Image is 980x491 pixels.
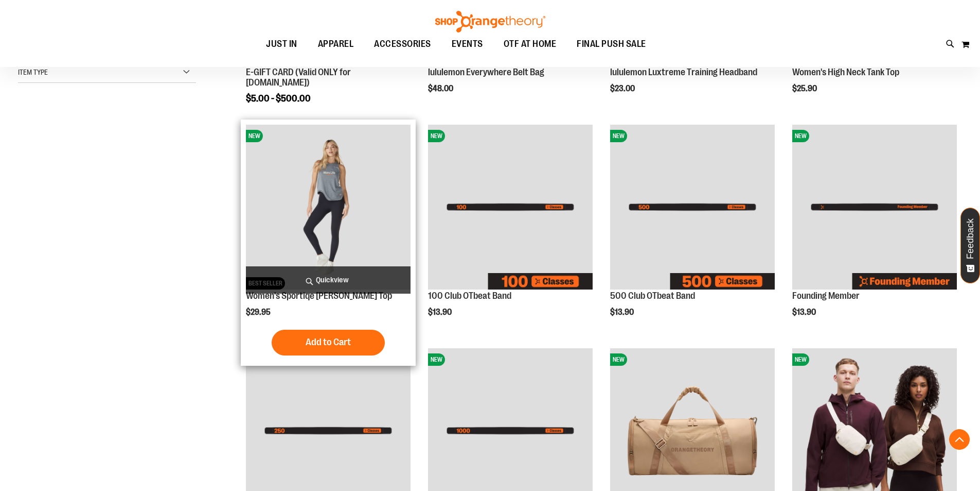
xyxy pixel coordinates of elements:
[246,125,411,290] img: Women's Sportiqe Janie Tank Top
[246,130,263,142] span: NEW
[256,32,308,56] a: JUST IN
[610,291,695,301] a: 500 Club OTbeat Band
[246,291,392,301] a: Women's Sportiqe [PERSON_NAME] Top
[428,353,445,366] span: NEW
[566,32,656,56] a: FINAL PUSH SALE
[423,120,598,338] div: product
[266,32,297,56] span: JUST IN
[792,67,899,77] a: Women's High Neck Tank Top
[246,125,411,291] a: Women's Sportiqe Janie Tank TopNEWBEST SELLER
[577,32,646,56] span: FINAL PUSH SALE
[246,308,272,317] span: $29.95
[428,291,511,301] a: 100 Club OTbeat Band
[246,266,411,294] a: Quickview
[610,308,635,317] span: $13.90
[318,32,354,56] span: APPAREL
[792,130,809,142] span: NEW
[792,291,860,301] a: Founding Member
[792,125,957,290] img: Image of Founding Member
[364,32,441,56] a: ACCESSORIES
[610,84,636,93] span: $23.00
[792,84,818,93] span: $25.90
[610,125,775,290] img: Image of 500 Club OTbeat Band
[428,125,593,290] img: Image of 100 Club OTbeat Band
[610,130,627,142] span: NEW
[493,32,567,56] a: OTF AT HOME
[428,308,453,317] span: $13.90
[428,125,593,291] a: Image of 100 Club OTbeat BandNEW
[960,208,980,283] button: Feedback - Show survey
[610,125,775,291] a: Image of 500 Club OTbeat BandNEW
[966,218,975,259] span: Feedback
[441,32,493,56] a: EVENTS
[428,67,544,77] a: lululemon Everywhere Belt Bag
[272,330,385,355] button: Add to Cart
[434,11,547,32] img: Shop Orangetheory
[610,67,757,77] a: lululemon Luxtreme Training Headband
[792,125,957,291] a: Image of Founding Member NEW
[452,32,483,56] span: EVENTS
[792,308,817,317] span: $13.90
[949,429,970,450] button: Back To Top
[428,130,445,142] span: NEW
[246,93,311,104] span: $5.00 - $500.00
[306,336,351,348] span: Add to Cart
[610,353,627,366] span: NEW
[792,353,809,366] span: NEW
[308,32,364,56] a: APPAREL
[428,84,455,93] span: $48.00
[504,32,557,56] span: OTF AT HOME
[241,120,416,366] div: product
[374,32,431,56] span: ACCESSORIES
[787,120,962,338] div: product
[246,67,351,88] a: E-GIFT CARD (Valid ONLY for [DOMAIN_NAME])
[18,68,48,76] span: Item Type
[605,120,780,338] div: product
